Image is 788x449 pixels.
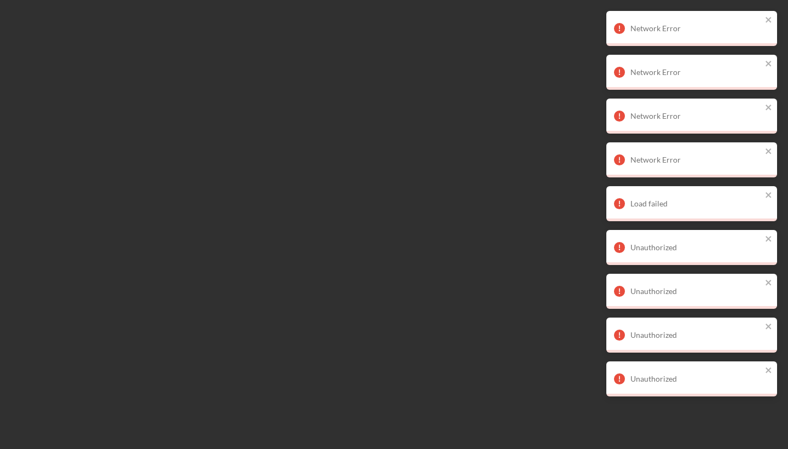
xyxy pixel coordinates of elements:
div: Load failed [630,199,762,208]
button: close [765,366,773,376]
button: close [765,322,773,332]
div: Unauthorized [630,287,762,296]
div: Network Error [630,24,762,33]
div: Unauthorized [630,243,762,252]
div: Network Error [630,156,762,164]
button: close [765,147,773,157]
div: Network Error [630,68,762,77]
button: close [765,278,773,289]
button: close [765,103,773,113]
button: close [765,234,773,245]
div: Unauthorized [630,375,762,383]
div: Network Error [630,112,762,120]
button: close [765,191,773,201]
button: close [765,15,773,26]
button: close [765,59,773,70]
div: Unauthorized [630,331,762,339]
